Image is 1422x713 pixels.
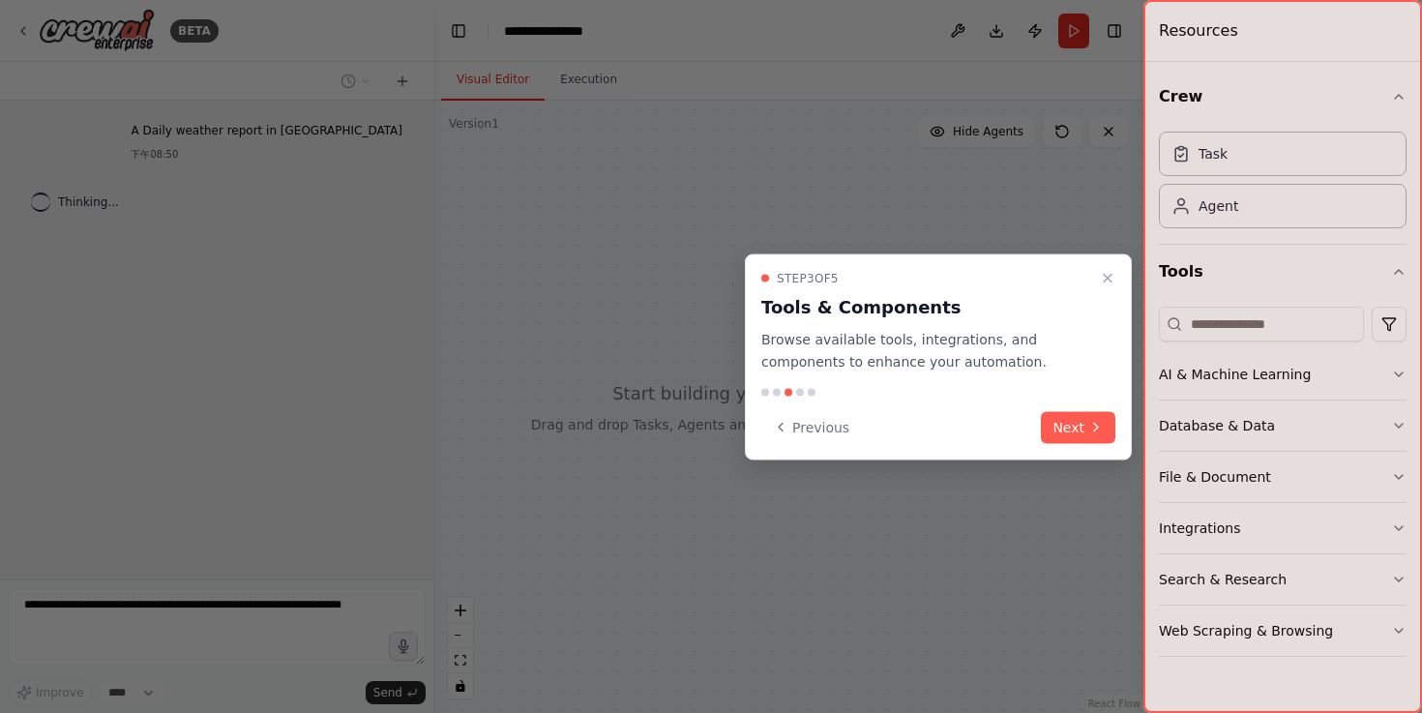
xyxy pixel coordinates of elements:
[777,271,839,286] span: Step 3 of 5
[1096,267,1119,290] button: Close walkthrough
[761,329,1092,373] p: Browse available tools, integrations, and components to enhance your automation.
[445,17,472,45] button: Hide left sidebar
[761,294,1092,321] h3: Tools & Components
[761,411,861,443] button: Previous
[1041,411,1115,443] button: Next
